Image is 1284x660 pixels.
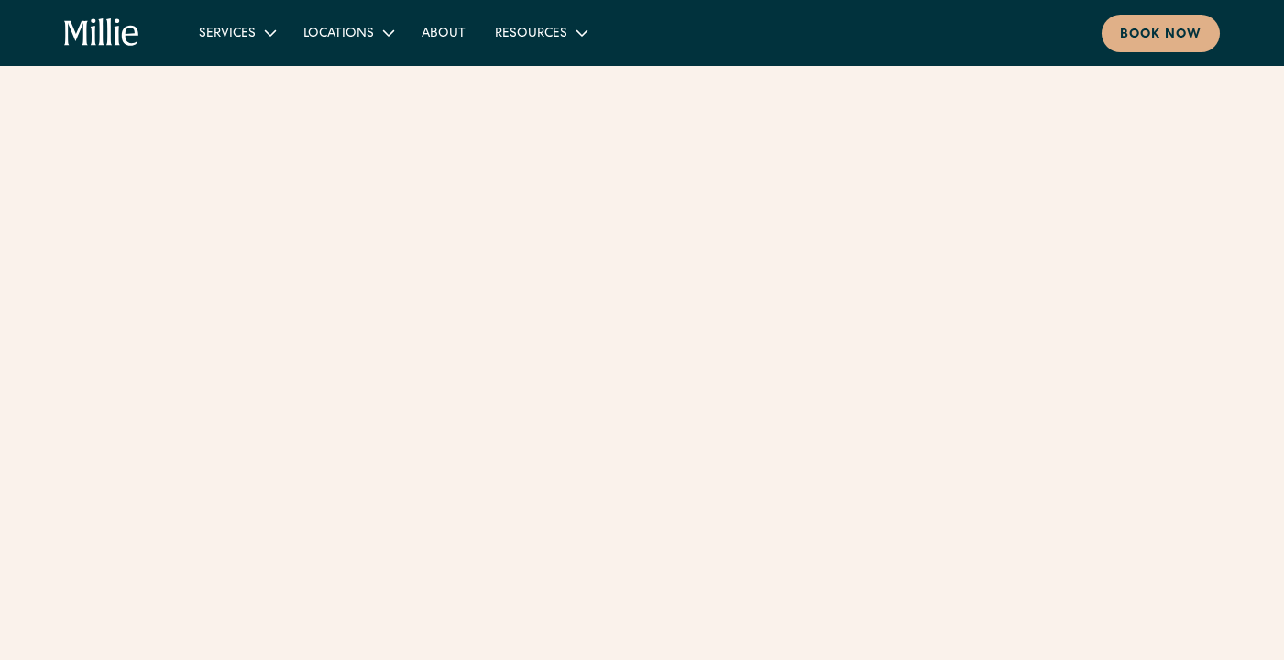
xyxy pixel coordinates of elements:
[64,18,139,48] a: home
[199,25,256,44] div: Services
[407,17,480,48] a: About
[303,25,374,44] div: Locations
[480,17,600,48] div: Resources
[495,25,567,44] div: Resources
[1102,15,1220,52] a: Book now
[184,17,289,48] div: Services
[289,17,407,48] div: Locations
[1120,26,1202,45] div: Book now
